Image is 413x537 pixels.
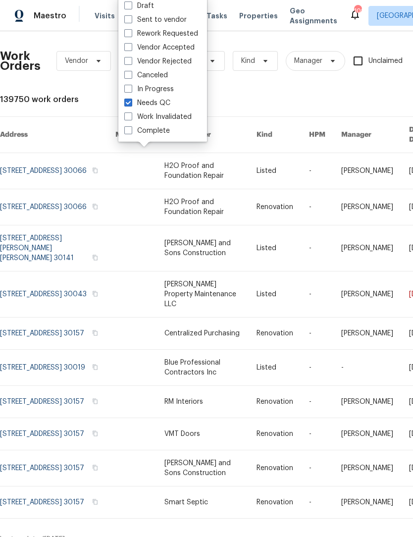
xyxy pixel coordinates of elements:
[301,386,333,418] td: -
[368,56,403,66] span: Unclaimed
[354,6,361,16] div: 109
[156,386,249,418] td: RM Interiors
[206,12,227,19] span: Tasks
[156,350,249,386] td: Blue Professional Contractors Inc
[301,271,333,318] td: -
[124,15,187,25] label: Sent to vendor
[156,418,249,450] td: VMT Doors
[91,289,100,298] button: Copy Address
[107,117,156,153] th: Messages
[91,397,100,406] button: Copy Address
[91,463,100,472] button: Copy Address
[249,271,301,318] td: Listed
[156,153,249,189] td: H2O Proof and Foundation Repair
[249,418,301,450] td: Renovation
[333,386,401,418] td: [PERSON_NAME]
[241,56,255,66] span: Kind
[156,486,249,519] td: Smart Septic
[91,202,100,211] button: Copy Address
[156,189,249,225] td: H2O Proof and Foundation Repair
[301,350,333,386] td: -
[91,253,100,262] button: Copy Address
[124,98,170,108] label: Needs QC
[239,11,278,21] span: Properties
[34,11,66,21] span: Maestro
[91,328,100,337] button: Copy Address
[156,225,249,271] td: [PERSON_NAME] and Sons Construction
[124,126,170,136] label: Complete
[91,363,100,372] button: Copy Address
[333,271,401,318] td: [PERSON_NAME]
[249,450,301,486] td: Renovation
[249,117,301,153] th: Kind
[156,450,249,486] td: [PERSON_NAME] and Sons Construction
[333,450,401,486] td: [PERSON_NAME]
[249,318,301,350] td: Renovation
[249,350,301,386] td: Listed
[124,43,195,53] label: Vendor Accepted
[249,486,301,519] td: Renovation
[333,117,401,153] th: Manager
[91,497,100,506] button: Copy Address
[294,56,322,66] span: Manager
[124,1,154,11] label: Draft
[333,153,401,189] td: [PERSON_NAME]
[333,486,401,519] td: [PERSON_NAME]
[124,112,192,122] label: Work Invalidated
[124,70,168,80] label: Canceled
[249,189,301,225] td: Renovation
[301,225,333,271] td: -
[124,84,174,94] label: In Progress
[301,418,333,450] td: -
[301,450,333,486] td: -
[249,225,301,271] td: Listed
[65,56,88,66] span: Vendor
[91,166,100,175] button: Copy Address
[249,153,301,189] td: Listed
[333,318,401,350] td: [PERSON_NAME]
[301,486,333,519] td: -
[156,271,249,318] td: [PERSON_NAME] Property Maintenance LLC
[301,189,333,225] td: -
[124,56,192,66] label: Vendor Rejected
[95,11,115,21] span: Visits
[301,117,333,153] th: HPM
[156,318,249,350] td: Centralized Purchasing
[290,6,337,26] span: Geo Assignments
[333,418,401,450] td: [PERSON_NAME]
[124,29,198,39] label: Rework Requested
[333,225,401,271] td: [PERSON_NAME]
[301,153,333,189] td: -
[333,189,401,225] td: [PERSON_NAME]
[249,386,301,418] td: Renovation
[91,429,100,438] button: Copy Address
[333,350,401,386] td: -
[301,318,333,350] td: -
